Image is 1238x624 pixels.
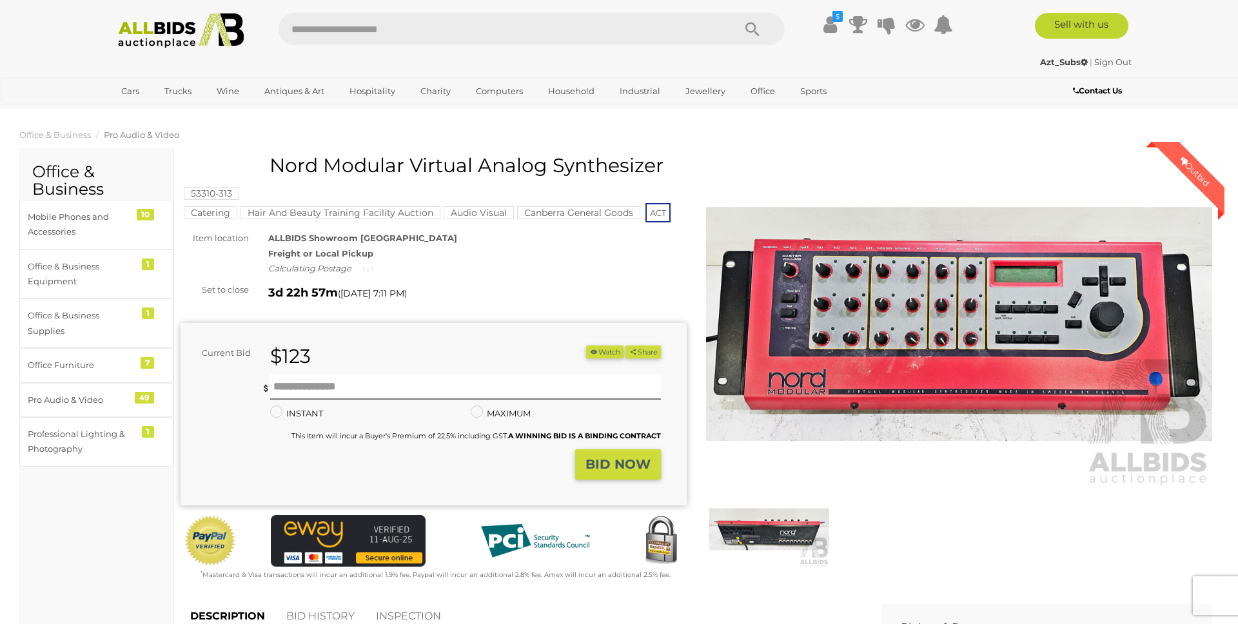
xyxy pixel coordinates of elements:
div: 10 [137,209,154,220]
div: 7 [141,357,154,369]
div: Current Bid [181,346,260,360]
div: 49 [135,392,154,404]
a: Contact Us [1073,84,1125,98]
label: MAXIMUM [471,406,531,421]
a: Canberra General Goods [517,208,640,218]
div: Professional Lighting & Photography [28,427,134,457]
img: Allbids.com.au [111,13,251,48]
a: Office Furniture 7 [19,348,173,382]
strong: BID NOW [585,456,651,472]
span: ( ) [338,288,407,298]
span: | [1090,57,1092,67]
h1: Nord Modular Virtual Analog Synthesizer [187,155,683,176]
b: A WINNING BID IS A BINDING CONTRACT [508,431,661,440]
a: Professional Lighting & Photography 1 [19,417,173,467]
img: Official PayPal Seal [184,515,237,567]
div: Item location [171,231,259,246]
a: Hospitality [341,81,404,102]
strong: 3d 22h 57m [268,286,338,300]
a: $ [820,13,840,36]
a: Antiques & Art [256,81,333,102]
span: [DATE] 7:11 PM [340,288,404,299]
strong: ALLBIDS Showroom [GEOGRAPHIC_DATA] [268,233,457,243]
div: 1 [142,426,154,438]
img: Secured by Rapid SSL [635,515,687,567]
small: This Item will incur a Buyer's Premium of 22.5% including GST. [291,431,661,440]
a: Sports [792,81,835,102]
a: 53310-313 [184,188,239,199]
a: Cars [113,81,148,102]
a: Office & Business Equipment 1 [19,249,173,299]
b: Contact Us [1073,86,1122,95]
a: Industrial [611,81,669,102]
div: Set to close [171,282,259,297]
a: Hair And Beauty Training Facility Auction [241,208,440,218]
a: Household [540,81,603,102]
i: Calculating Postage [268,263,351,273]
a: Pro Audio & Video 49 [19,383,173,417]
button: Watch [586,346,624,359]
img: small-loading.gif [363,266,373,273]
label: INSTANT [270,406,323,421]
div: Mobile Phones and Accessories [28,210,134,240]
a: Sell with us [1035,13,1128,39]
strong: Freight or Local Pickup [268,248,373,258]
div: Pro Audio & Video [28,393,134,407]
mark: 53310-313 [184,187,239,200]
img: Nord Modular Virtual Analog Synthesizer [706,161,1212,487]
a: [GEOGRAPHIC_DATA] [113,102,221,123]
strong: Azt_Subs [1040,57,1088,67]
div: Office Furniture [28,358,134,373]
strong: $123 [270,344,311,368]
img: eWAY Payment Gateway [271,515,426,567]
a: Computers [467,81,531,102]
a: Office [742,81,783,102]
i: $ [832,11,843,22]
div: 1 [142,258,154,270]
div: Office & Business Supplies [28,308,134,338]
h2: Office & Business [32,163,161,199]
a: Sign Out [1094,57,1132,67]
a: Jewellery [677,81,734,102]
img: PCI DSS compliant [471,515,600,567]
div: Outbid [1165,142,1224,201]
img: Nord Modular Virtual Analog Synthesizer [709,491,829,568]
mark: Catering [184,206,237,219]
a: Office & Business [19,130,91,140]
a: Mobile Phones and Accessories 10 [19,200,173,249]
button: BID NOW [575,449,661,480]
span: ACT [645,203,671,222]
mark: Hair And Beauty Training Facility Auction [241,206,440,219]
li: Watch this item [586,346,624,359]
button: Search [720,13,785,45]
div: Office & Business Equipment [28,259,134,289]
a: Catering [184,208,237,218]
button: Share [625,346,661,359]
a: Azt_Subs [1040,57,1090,67]
mark: Audio Visual [444,206,514,219]
div: 1 [142,307,154,319]
a: Charity [412,81,459,102]
a: Office & Business Supplies 1 [19,298,173,348]
mark: Canberra General Goods [517,206,640,219]
a: Wine [208,81,248,102]
small: Mastercard & Visa transactions will incur an additional 1.9% fee. Paypal will incur an additional... [201,570,671,579]
a: Trucks [156,81,200,102]
a: Pro Audio & Video [104,130,179,140]
a: Audio Visual [444,208,514,218]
